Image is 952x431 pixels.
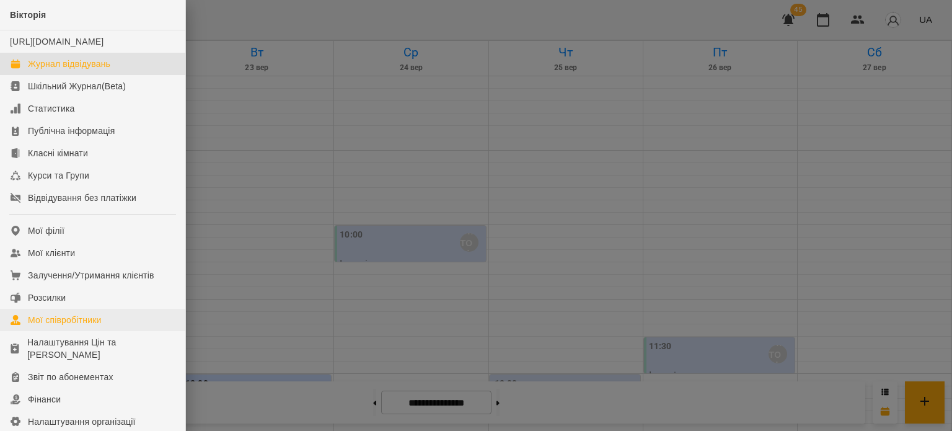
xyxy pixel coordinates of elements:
[10,37,104,47] a: [URL][DOMAIN_NAME]
[28,192,136,204] div: Відвідування без платіжки
[28,291,66,304] div: Розсилки
[28,169,89,182] div: Курси та Групи
[28,415,136,428] div: Налаштування організації
[28,58,110,70] div: Журнал відвідувань
[28,314,102,326] div: Мої співробітники
[28,247,75,259] div: Мої клієнти
[28,224,64,237] div: Мої філії
[28,102,75,115] div: Статистика
[28,125,115,137] div: Публічна інформація
[28,269,154,282] div: Залучення/Утримання клієнтів
[28,393,61,406] div: Фінанси
[28,371,113,383] div: Звіт по абонементах
[28,147,88,159] div: Класні кімнати
[10,10,46,20] span: Вікторія
[28,80,126,92] div: Шкільний Журнал(Beta)
[27,336,175,361] div: Налаштування Цін та [PERSON_NAME]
